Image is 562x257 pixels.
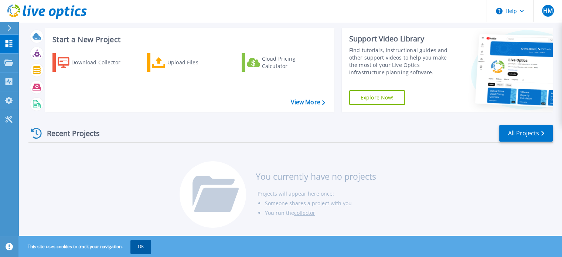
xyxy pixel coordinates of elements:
[349,90,405,105] a: Explore Now!
[294,209,315,216] a: collector
[147,53,229,72] a: Upload Files
[52,35,325,44] h3: Start a New Project
[257,189,376,199] li: Projects will appear here once:
[242,53,324,72] a: Cloud Pricing Calculator
[543,8,552,14] span: HM
[167,55,226,70] div: Upload Files
[349,34,455,44] div: Support Video Library
[52,53,135,72] a: Download Collector
[262,55,321,70] div: Cloud Pricing Calculator
[349,47,455,76] div: Find tutorials, instructional guides and other support videos to help you make the most of your L...
[71,55,130,70] div: Download Collector
[265,199,376,208] li: Someone shares a project with you
[20,240,151,253] span: This site uses cookies to track your navigation.
[28,124,110,142] div: Recent Projects
[499,125,553,142] a: All Projects
[265,208,376,218] li: You run the
[290,99,325,106] a: View More
[255,172,376,180] h3: You currently have no projects
[130,240,151,253] button: OK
